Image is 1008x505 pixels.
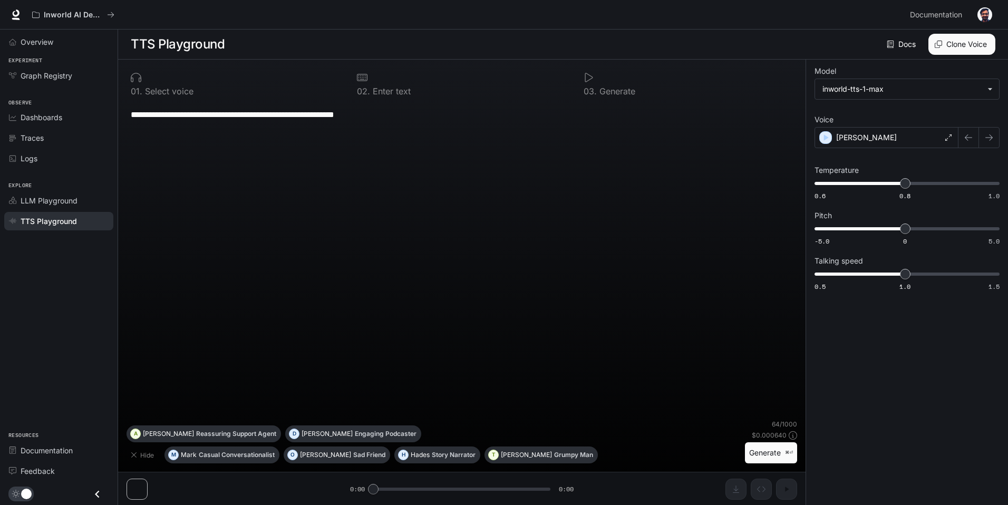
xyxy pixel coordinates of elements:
[4,191,113,210] a: LLM Playground
[745,442,797,464] button: Generate⌘⏎
[21,153,37,164] span: Logs
[399,446,408,463] div: H
[815,67,836,75] p: Model
[85,483,109,505] button: Close drawer
[21,465,55,477] span: Feedback
[355,431,416,437] p: Engaging Podcaster
[199,452,275,458] p: Casual Conversationalist
[353,452,385,458] p: Sad Friend
[4,108,113,127] a: Dashboards
[411,452,430,458] p: Hades
[4,33,113,51] a: Overview
[4,212,113,230] a: TTS Playground
[815,282,826,291] span: 0.5
[181,452,197,458] p: Mark
[4,149,113,168] a: Logs
[21,132,44,143] span: Traces
[4,462,113,480] a: Feedback
[772,420,797,429] p: 64 / 1000
[899,191,910,200] span: 0.8
[288,446,297,463] div: O
[127,425,281,442] button: A[PERSON_NAME]Reassuring Support Agent
[357,87,370,95] p: 0 2 .
[21,488,32,499] span: Dark mode toggle
[21,216,77,227] span: TTS Playground
[285,425,421,442] button: D[PERSON_NAME]Engaging Podcaster
[4,441,113,460] a: Documentation
[4,66,113,85] a: Graph Registry
[906,4,970,25] a: Documentation
[785,450,793,456] p: ⌘⏎
[899,282,910,291] span: 1.0
[501,452,552,458] p: [PERSON_NAME]
[127,446,160,463] button: Hide
[432,452,476,458] p: Story Narrator
[815,79,999,99] div: inworld-tts-1-max
[752,431,787,440] p: $ 0.000640
[21,195,77,206] span: LLM Playground
[988,237,1000,246] span: 5.0
[597,87,635,95] p: Generate
[143,431,194,437] p: [PERSON_NAME]
[584,87,597,95] p: 0 3 .
[977,7,992,22] img: User avatar
[815,116,833,123] p: Voice
[4,129,113,147] a: Traces
[131,425,140,442] div: A
[302,431,353,437] p: [PERSON_NAME]
[988,282,1000,291] span: 1.5
[815,167,859,174] p: Temperature
[370,87,411,95] p: Enter text
[988,191,1000,200] span: 1.0
[169,446,178,463] div: M
[484,446,598,463] button: T[PERSON_NAME]Grumpy Man
[885,34,920,55] a: Docs
[44,11,103,20] p: Inworld AI Demos
[815,212,832,219] p: Pitch
[196,431,276,437] p: Reassuring Support Agent
[27,4,119,25] button: All workspaces
[284,446,390,463] button: O[PERSON_NAME]Sad Friend
[554,452,593,458] p: Grumpy Man
[164,446,279,463] button: MMarkCasual Conversationalist
[300,452,351,458] p: [PERSON_NAME]
[131,34,225,55] h1: TTS Playground
[394,446,480,463] button: HHadesStory Narrator
[910,8,962,22] span: Documentation
[21,112,62,123] span: Dashboards
[289,425,299,442] div: D
[815,237,829,246] span: -5.0
[815,191,826,200] span: 0.6
[836,132,897,143] p: [PERSON_NAME]
[822,84,982,94] div: inworld-tts-1-max
[21,445,73,456] span: Documentation
[903,237,907,246] span: 0
[928,34,995,55] button: Clone Voice
[489,446,498,463] div: T
[131,87,142,95] p: 0 1 .
[974,4,995,25] button: User avatar
[815,257,863,265] p: Talking speed
[142,87,193,95] p: Select voice
[21,36,53,47] span: Overview
[21,70,72,81] span: Graph Registry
